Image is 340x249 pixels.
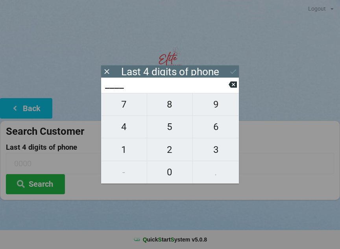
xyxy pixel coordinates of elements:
span: 3 [193,141,239,158]
button: 3 [193,138,239,161]
button: 8 [147,93,193,116]
button: 5 [147,116,193,138]
button: 2 [147,138,193,161]
button: 0 [147,161,193,184]
span: 2 [147,141,193,158]
span: 5 [147,119,193,135]
span: 9 [193,96,239,113]
span: 4 [101,119,147,135]
span: 8 [147,96,193,113]
span: 6 [193,119,239,135]
span: 1 [101,141,147,158]
button: 4 [101,116,147,138]
button: 6 [193,116,239,138]
span: 0 [147,164,193,180]
div: Last 4 digits of phone [121,68,219,76]
button: 1 [101,138,147,161]
span: 7 [101,96,147,113]
button: 9 [193,93,239,116]
button: 7 [101,93,147,116]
